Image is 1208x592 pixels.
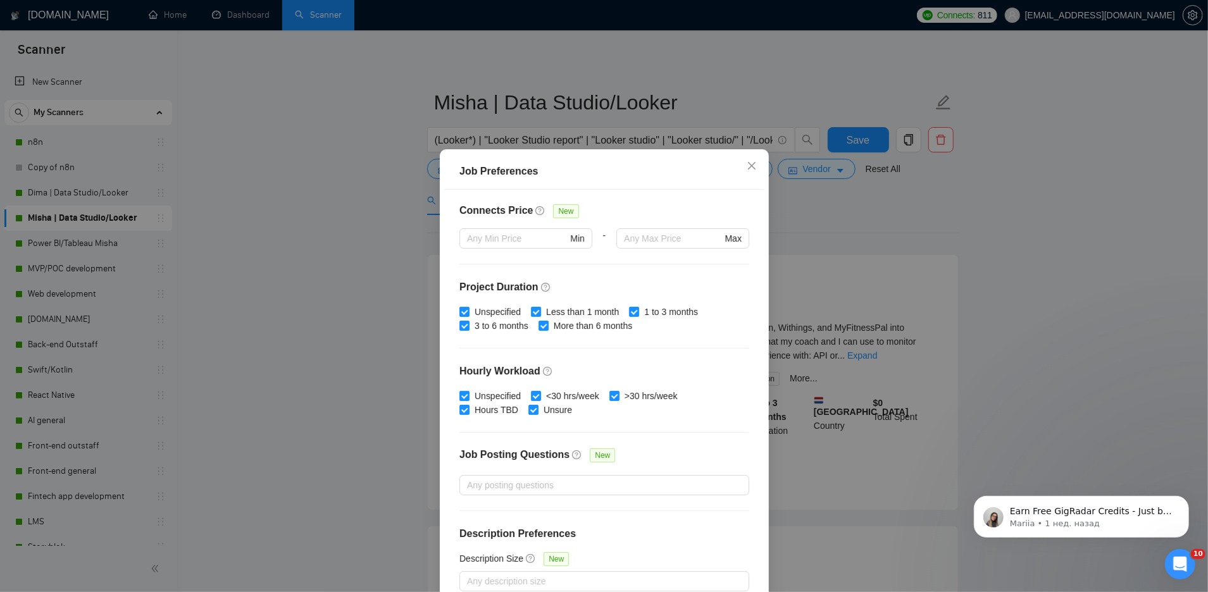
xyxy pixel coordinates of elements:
h4: Hourly Workload [459,364,749,379]
h4: Connects Price [459,203,533,218]
h4: Project Duration [459,280,749,295]
input: Any Max Price [624,231,722,245]
span: 10 [1191,549,1205,559]
span: question-circle [543,366,553,376]
span: question-circle [526,553,536,564]
span: <30 hrs/week [541,389,604,403]
span: Unspecified [470,305,526,319]
span: New [544,552,569,566]
span: >30 hrs/week [619,389,682,403]
span: Max [725,231,741,245]
span: 3 to 6 months [470,319,533,333]
button: Close [735,149,769,183]
span: More than 6 months [548,319,637,333]
span: close [747,161,757,171]
span: New [590,448,615,462]
span: Min [570,231,585,245]
div: - [592,228,616,264]
h4: Job Posting Questions [459,447,570,462]
span: Less than 1 month [541,305,624,319]
div: Job Preferences [459,164,749,179]
span: question-circle [535,206,545,216]
iframe: Intercom live chat [1165,549,1195,579]
h5: Description Size [459,552,523,565]
span: question-circle [572,450,582,460]
span: Unspecified [470,389,526,403]
input: Any Min Price [467,231,568,245]
iframe: Intercom notifications сообщение [955,469,1208,558]
span: Unsure [538,403,576,417]
span: 1 to 3 months [639,305,703,319]
span: New [553,204,578,218]
h4: Description Preferences [459,526,749,541]
span: question-circle [540,282,551,292]
span: Hours TBD [470,403,523,417]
